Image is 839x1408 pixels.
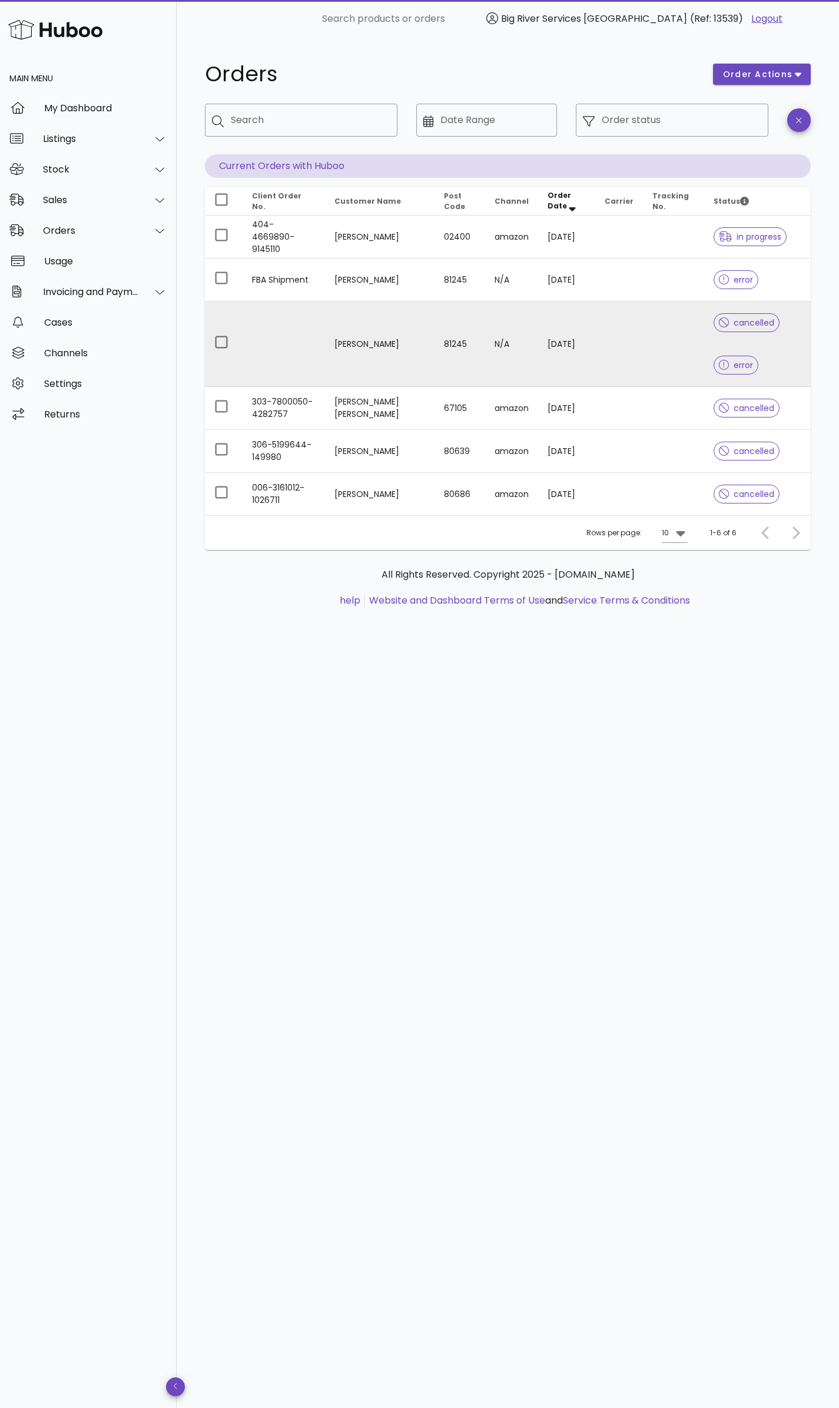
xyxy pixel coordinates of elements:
[719,404,775,412] span: cancelled
[325,387,435,430] td: [PERSON_NAME] [PERSON_NAME]
[643,187,704,216] th: Tracking No.
[710,528,737,538] div: 1-6 of 6
[435,302,485,387] td: 81245
[652,191,689,211] span: Tracking No.
[713,64,811,85] button: order actions
[435,187,485,216] th: Post Code
[495,196,529,206] span: Channel
[563,594,690,607] a: Service Terms & Conditions
[444,191,465,211] span: Post Code
[586,516,688,550] div: Rows per page:
[365,594,690,608] li: and
[44,409,167,420] div: Returns
[44,378,167,389] div: Settings
[43,225,139,236] div: Orders
[719,447,775,455] span: cancelled
[325,473,435,515] td: [PERSON_NAME]
[485,259,538,302] td: N/A
[722,68,793,81] span: order actions
[485,302,538,387] td: N/A
[548,190,571,211] span: Order Date
[751,12,782,26] a: Logout
[435,473,485,515] td: 80686
[205,154,811,178] p: Current Orders with Huboo
[605,196,634,206] span: Carrier
[44,256,167,267] div: Usage
[43,194,139,206] div: Sales
[205,64,699,85] h1: Orders
[662,524,688,542] div: 10Rows per page:
[485,430,538,473] td: amazon
[243,216,325,259] td: 404-4669890-9145110
[43,133,139,144] div: Listings
[538,216,595,259] td: [DATE]
[719,233,781,241] span: in progress
[719,276,754,284] span: error
[325,187,435,216] th: Customer Name
[43,164,139,175] div: Stock
[325,302,435,387] td: [PERSON_NAME]
[44,102,167,114] div: My Dashboard
[340,594,360,607] a: help
[44,317,167,328] div: Cases
[538,430,595,473] td: [DATE]
[334,196,401,206] span: Customer Name
[690,12,743,25] span: (Ref: 13539)
[369,594,545,607] a: Website and Dashboard Terms of Use
[252,191,301,211] span: Client Order No.
[704,187,811,216] th: Status
[719,490,775,498] span: cancelled
[325,430,435,473] td: [PERSON_NAME]
[243,187,325,216] th: Client Order No.
[243,387,325,430] td: 303-7800050-4282757
[538,473,595,515] td: [DATE]
[501,12,687,25] span: Big River Services [GEOGRAPHIC_DATA]
[435,430,485,473] td: 80639
[538,187,595,216] th: Order Date: Sorted descending. Activate to remove sorting.
[43,286,139,297] div: Invoicing and Payments
[485,473,538,515] td: amazon
[243,473,325,515] td: 006-3161012-1026711
[435,259,485,302] td: 81245
[662,528,669,538] div: 10
[435,216,485,259] td: 02400
[435,387,485,430] td: 67105
[719,361,754,369] span: error
[485,387,538,430] td: amazon
[485,187,538,216] th: Channel
[243,259,325,302] td: FBA Shipment
[485,216,538,259] td: amazon
[214,568,801,582] p: All Rights Reserved. Copyright 2025 - [DOMAIN_NAME]
[44,347,167,359] div: Channels
[8,17,102,42] img: Huboo Logo
[325,216,435,259] td: [PERSON_NAME]
[538,302,595,387] td: [DATE]
[714,196,749,206] span: Status
[595,187,643,216] th: Carrier
[719,319,775,327] span: cancelled
[325,259,435,302] td: [PERSON_NAME]
[243,430,325,473] td: 306-5199644-149980
[538,387,595,430] td: [DATE]
[538,259,595,302] td: [DATE]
